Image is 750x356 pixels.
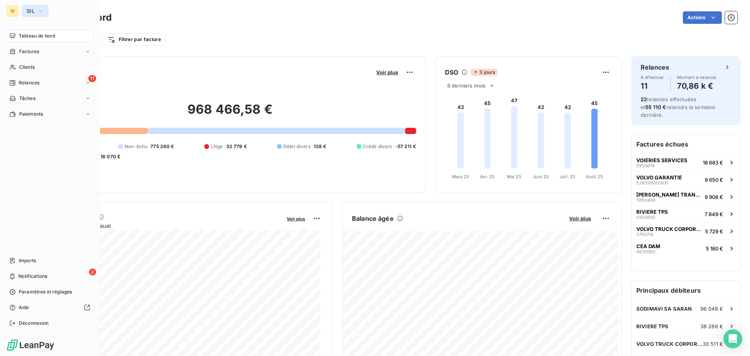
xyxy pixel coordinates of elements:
a: Clients [6,61,93,73]
h4: 11 [641,80,664,92]
button: VOLVO GARANTIE52859110006109 650 € [632,171,740,188]
span: Tâches [19,95,36,102]
span: Aide [19,304,29,311]
h6: DSO [445,68,458,77]
h6: Principaux débiteurs [632,281,740,300]
span: Clients [19,64,35,71]
span: 5850409 [636,198,655,202]
span: VOIERIES SERVICES [636,157,687,163]
span: 2 [89,268,96,275]
a: Tableau de bord [6,30,93,42]
a: Imports [6,254,93,267]
h2: 968 466,58 € [44,102,416,125]
span: -18 070 € [98,153,120,160]
span: Voir plus [287,216,305,222]
button: VOLVO TRUCK CORPORATION57507145 729 € [632,222,740,240]
span: À effectuer [641,75,664,80]
span: RIVIERE TPS [636,323,669,329]
button: Voir plus [374,69,400,76]
h6: Relances [641,63,669,72]
a: Paiements [6,108,93,120]
img: Logo LeanPay [6,339,55,351]
div: SI [6,5,19,17]
tspan: Juin 25 [533,174,549,179]
span: Voir plus [569,215,591,222]
span: 5 729 € [705,228,723,234]
span: VOLVO GARANTIE [636,174,682,181]
span: relances effectuées et relancés la semaine dernière. [641,96,715,118]
span: 5750714 [636,232,654,237]
a: Factures [6,45,93,58]
span: 5950674 [636,163,655,168]
span: 5285911000610 [636,181,668,185]
button: Voir plus [284,215,307,222]
span: RIVIERE TPS [636,209,668,215]
span: 55 110 € [645,104,666,110]
button: Voir plus [567,215,593,222]
tspan: Juil. 25 [560,174,575,179]
span: 7 849 € [705,211,723,217]
span: 11 [88,75,96,82]
span: Chiffre d'affaires mensuel [44,222,281,230]
span: Litige [211,143,223,150]
span: VOLVO TRUCK CORPORATION [636,226,702,232]
div: Open Intercom Messenger [723,329,742,348]
span: 8 908 € [705,194,723,200]
h6: Balance âgée [352,214,394,223]
span: Paramètres et réglages [19,288,72,295]
span: [PERSON_NAME] TRANSPORTS EURL [636,191,702,198]
span: 6 derniers mois [447,82,486,89]
span: 5950605 [636,215,655,220]
span: Non-échu [125,143,147,150]
span: Déconnexion [19,320,49,327]
a: Tâches [6,92,93,105]
span: 96 048 € [700,306,723,312]
span: 18 683 € [703,159,723,166]
span: 22 [641,96,647,102]
button: Filtrer par facture [102,33,166,46]
tspan: Août 25 [586,174,603,179]
a: 11Relances [6,77,93,89]
span: 32 779 € [226,143,247,150]
span: 30 511 € [703,341,723,347]
span: 5 180 € [706,245,723,252]
span: 9 650 € [705,177,723,183]
span: SODIMAVI SA SARAN [636,306,692,312]
span: 3 jours [471,69,497,76]
button: CEA DAM48300655 180 € [632,240,740,257]
span: 775 260 € [150,143,174,150]
h6: Factures échues [632,135,740,154]
span: Débit divers [283,143,311,150]
span: SIL [27,8,34,14]
tspan: Mars 25 [452,174,469,179]
tspan: Avr. 25 [480,174,495,179]
button: RIVIERE TPS59506057 849 € [632,205,740,222]
span: Montant à relancer [677,75,717,80]
span: Tableau de bord [19,32,55,39]
span: 38 286 € [700,323,723,329]
button: Actions [683,11,722,24]
tspan: Mai 25 [507,174,521,179]
span: VOLVO TRUCK CORPORATION [636,341,703,347]
span: -57 211 € [395,143,416,150]
button: VOIERIES SERVICES595067418 683 € [632,154,740,171]
span: Factures [19,48,39,55]
a: Aide [6,301,93,314]
span: 138 € [314,143,327,150]
button: [PERSON_NAME] TRANSPORTS EURL58504098 908 € [632,188,740,205]
span: Notifications [18,273,47,280]
h4: 70,86 k € [677,80,717,92]
span: Paiements [19,111,43,118]
a: Paramètres et réglages [6,286,93,298]
span: Imports [19,257,36,264]
span: Relances [19,79,39,86]
span: Voir plus [376,69,398,75]
span: Crédit divers [363,143,392,150]
span: CEA DAM [636,243,660,249]
span: 4830065 [636,249,655,254]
